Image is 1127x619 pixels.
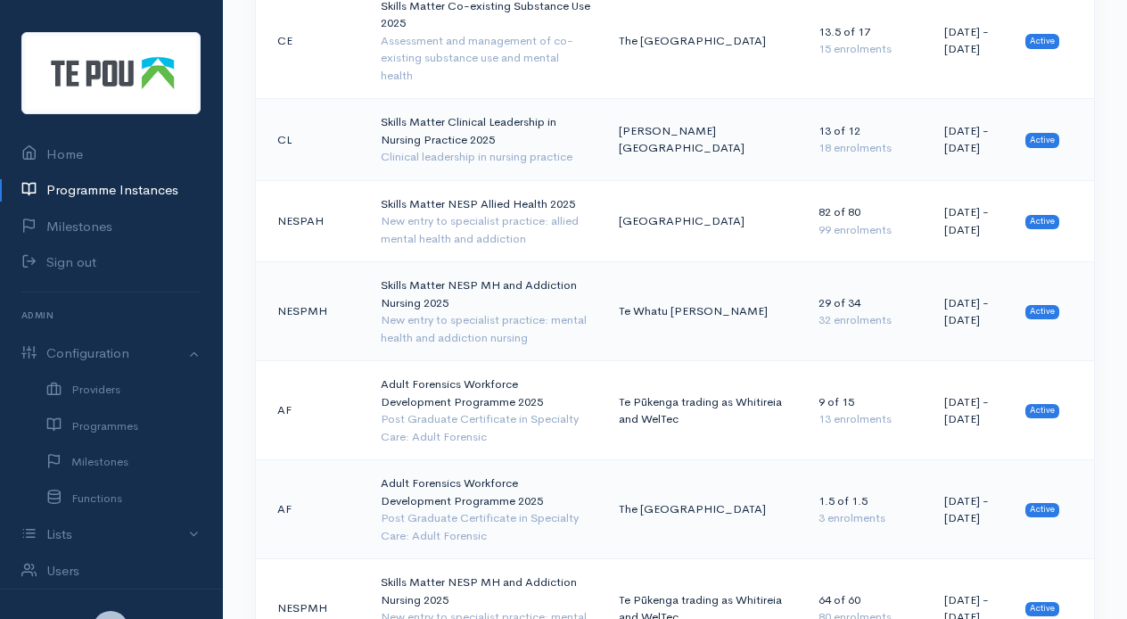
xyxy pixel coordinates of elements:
div: 18 enrolments [819,139,916,157]
td: AF [256,460,366,559]
div: Assessment and management of co-existing substance use and mental health [381,32,590,85]
td: [DATE] - [DATE] [930,262,1011,361]
td: Skills Matter Clinical Leadership in Nursing Practice 2025 [366,99,605,181]
td: [DATE] - [DATE] [930,460,1011,559]
div: Post Graduate Certificate in Specialty Care: Adult Forensic [381,509,590,544]
td: 29 of 34 [804,262,930,361]
span: Active [1025,305,1059,319]
td: Te Whatu [PERSON_NAME] [605,262,803,361]
span: Active [1025,503,1059,517]
div: New entry to specialist practice: allied mental health and addiction [381,212,590,247]
td: Skills Matter NESP Allied Health 2025 [366,180,605,262]
div: Post Graduate Certificate in Specialty Care: Adult Forensic [381,410,590,445]
td: AF [256,361,366,460]
div: 32 enrolments [819,311,916,329]
td: NESPMH [256,262,366,361]
div: 15 enrolments [819,40,916,58]
td: CL [256,99,366,181]
div: New entry to specialist practice: mental health and addiction nursing [381,311,590,346]
td: 9 of 15 [804,361,930,460]
div: 99 enrolments [819,221,916,239]
img: Te Pou [21,32,201,114]
div: 13 enrolments [819,410,916,428]
span: Active [1025,404,1059,418]
td: 82 of 80 [804,180,930,262]
td: Te Pūkenga trading as Whitireia and WelTec [605,361,803,460]
td: [DATE] - [DATE] [930,99,1011,181]
td: 13 of 12 [804,99,930,181]
h6: Admin [21,303,201,327]
td: [DATE] - [DATE] [930,361,1011,460]
td: Adult Forensics Workforce Development Programme 2025 [366,361,605,460]
td: [GEOGRAPHIC_DATA] [605,180,803,262]
td: Adult Forensics Workforce Development Programme 2025 [366,460,605,559]
td: NESPAH [256,180,366,262]
td: [DATE] - [DATE] [930,180,1011,262]
div: Clinical leadership in nursing practice [381,148,590,166]
span: Active [1025,602,1059,616]
td: [PERSON_NAME][GEOGRAPHIC_DATA] [605,99,803,181]
span: Active [1025,133,1059,147]
div: 3 enrolments [819,509,916,527]
span: Active [1025,34,1059,48]
span: Active [1025,215,1059,229]
td: 1.5 of 1.5 [804,460,930,559]
td: Skills Matter NESP MH and Addiction Nursing 2025 [366,262,605,361]
td: The [GEOGRAPHIC_DATA] [605,460,803,559]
